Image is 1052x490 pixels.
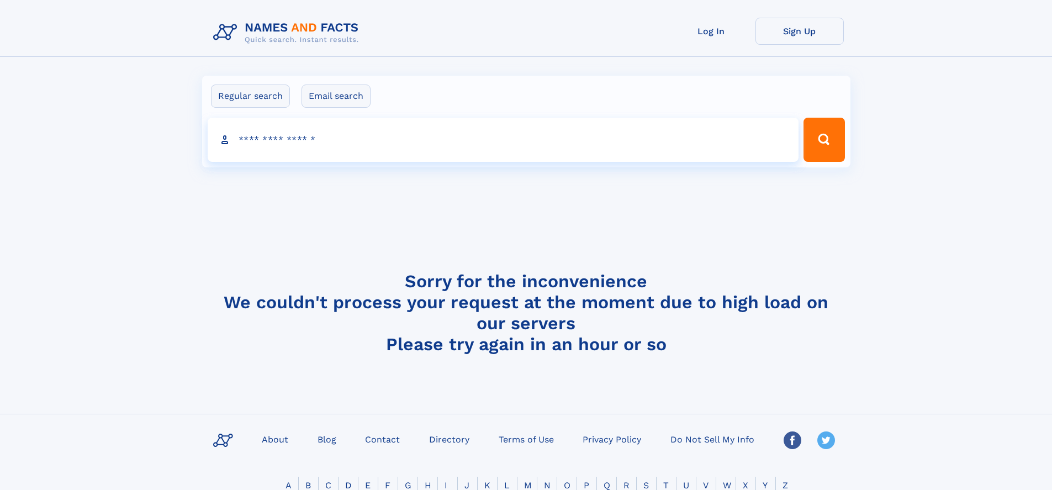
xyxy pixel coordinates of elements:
a: Contact [361,431,404,447]
label: Regular search [211,85,290,108]
a: Do Not Sell My Info [666,431,759,447]
button: Search Button [803,118,844,162]
a: Privacy Policy [578,431,646,447]
a: Sign Up [755,18,844,45]
a: Log In [667,18,755,45]
h4: Sorry for the inconvenience We couldn't process your request at the moment due to high load on ou... [209,271,844,355]
img: Facebook [784,431,801,449]
img: Twitter [817,431,835,449]
input: search input [208,118,799,162]
label: Email search [302,85,371,108]
a: Terms of Use [494,431,558,447]
a: Directory [425,431,474,447]
a: About [257,431,293,447]
img: Logo Names and Facts [209,18,368,48]
a: Blog [313,431,341,447]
